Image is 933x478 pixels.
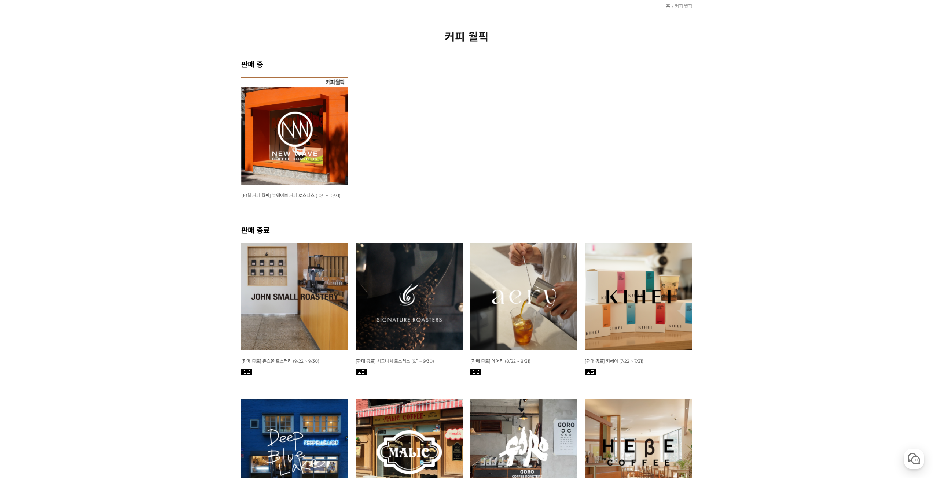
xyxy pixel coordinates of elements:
[241,243,349,351] img: [판매 종료] 존스몰 로스터리 (9/22 ~ 9/30)
[241,192,341,198] a: [10월 커피 월픽] 뉴웨이브 커피 로스터스 (10/1 ~ 10/31)
[241,358,319,364] a: [판매 종료] 존스몰 로스터리 (9/22 ~ 9/30)
[95,232,141,251] a: 설정
[470,358,530,364] a: [판매 종료] 에어리 (8/22 ~ 8/31)
[48,232,95,251] a: 대화
[241,369,252,375] img: 품절
[470,369,481,375] img: 품절
[585,358,643,364] a: [판매 종료] 키헤이 (7/22 ~ 7/31)
[241,59,692,69] h2: 판매 중
[356,243,463,351] img: [판매 종료] 시그니쳐 로스터스 (9/1 ~ 9/30)
[585,369,596,375] img: 품절
[23,243,27,249] span: 홈
[585,243,692,351] img: 7월 커피 스몰 월픽 키헤이
[666,3,670,9] a: 홈
[356,369,367,375] img: 품절
[2,232,48,251] a: 홈
[241,225,692,235] h2: 판매 종료
[113,243,122,249] span: 설정
[67,244,76,249] span: 대화
[470,243,578,351] img: 8월 커피 스몰 월픽 에어리
[241,193,341,198] span: [10월 커피 월픽] 뉴웨이브 커피 로스터스 (10/1 ~ 10/31)
[675,3,692,9] a: 커피 월픽
[241,77,349,185] img: [10월 커피 월픽] 뉴웨이브 커피 로스터스 (10/1 ~ 10/31)
[356,358,434,364] a: [판매 종료] 시그니쳐 로스터스 (9/1 ~ 9/30)
[241,28,692,44] h2: 커피 월픽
